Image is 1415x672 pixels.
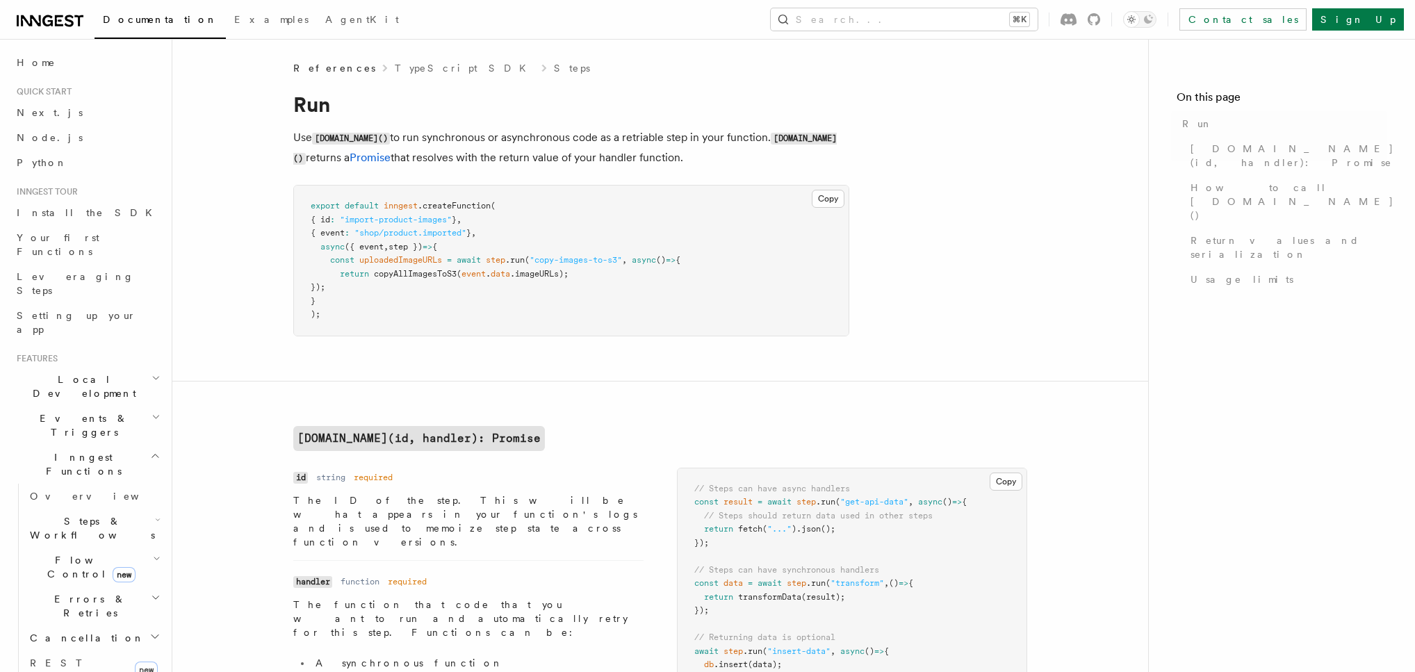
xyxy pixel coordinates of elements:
[821,524,835,534] span: ();
[1191,233,1387,261] span: Return values and serialization
[113,567,136,582] span: new
[330,215,335,224] span: :
[384,242,388,252] span: ,
[17,271,134,296] span: Leveraging Steps
[95,4,226,39] a: Documentation
[1185,228,1387,267] a: Return values and serialization
[491,269,510,279] span: data
[293,133,837,165] code: [DOMAIN_NAME]()
[767,646,831,656] span: "insert-data"
[11,303,163,342] a: Setting up your app
[24,514,155,542] span: Steps & Workflows
[11,150,163,175] a: Python
[622,255,627,265] span: ,
[11,186,78,197] span: Inngest tour
[312,133,390,145] code: [DOMAIN_NAME]()
[694,497,719,507] span: const
[723,646,743,656] span: step
[461,269,486,279] span: event
[374,269,457,279] span: copyAllImagesToS3
[345,242,384,252] span: ({ event
[796,497,816,507] span: step
[17,107,83,118] span: Next.js
[293,426,545,451] a: [DOMAIN_NAME](id, handler): Promise
[840,497,908,507] span: "get-api-data"
[826,578,831,588] span: (
[311,201,340,211] span: export
[704,511,933,521] span: // Steps should return data used in other steps
[17,56,56,69] span: Home
[330,255,354,265] span: const
[320,242,345,252] span: async
[395,61,534,75] a: TypeScript SDK
[486,255,505,265] span: step
[24,587,163,625] button: Errors & Retries
[24,553,153,581] span: Flow Control
[530,255,622,265] span: "copy-images-to-s3"
[831,578,884,588] span: "transform"
[325,14,399,25] span: AgentKit
[11,86,72,97] span: Quick start
[471,228,476,238] span: ,
[816,497,835,507] span: .run
[656,255,666,265] span: ()
[311,228,345,238] span: { event
[17,132,83,143] span: Node.js
[831,646,835,656] span: ,
[694,484,850,493] span: // Steps can have async handlers
[11,411,152,439] span: Events & Triggers
[11,450,150,478] span: Inngest Functions
[1191,272,1293,286] span: Usage limits
[491,201,496,211] span: (
[11,353,58,364] span: Features
[694,632,835,642] span: // Returning data is optional
[24,631,145,645] span: Cancellation
[486,269,491,279] span: .
[990,473,1022,491] button: Copy
[384,201,418,211] span: inngest
[1123,11,1156,28] button: Toggle dark mode
[17,207,161,218] span: Install the SDK
[354,228,466,238] span: "shop/product.imported"
[738,592,801,602] span: transformData
[762,524,767,534] span: (
[632,255,656,265] span: async
[11,367,163,406] button: Local Development
[806,578,826,588] span: .run
[952,497,962,507] span: =>
[738,524,762,534] span: fetch
[704,659,714,669] span: db
[311,296,316,306] span: }
[1185,175,1387,228] a: How to call [DOMAIN_NAME]()
[17,157,67,168] span: Python
[24,509,163,548] button: Steps & Workflows
[423,242,432,252] span: =>
[341,576,379,587] dd: function
[11,406,163,445] button: Events & Triggers
[11,50,163,75] a: Home
[812,190,844,208] button: Copy
[388,576,427,587] dd: required
[874,646,884,656] span: =>
[714,659,748,669] span: .insert
[340,215,452,224] span: "import-product-images"
[962,497,967,507] span: {
[835,497,840,507] span: (
[345,228,350,238] span: :
[388,242,423,252] span: step })
[884,646,889,656] span: {
[743,646,762,656] span: .run
[354,472,393,483] dd: required
[787,578,806,588] span: step
[418,201,491,211] span: .createFunction
[884,578,889,588] span: ,
[767,497,792,507] span: await
[457,215,461,224] span: ,
[554,61,590,75] a: Steps
[1191,142,1394,170] span: [DOMAIN_NAME](id, handler): Promise
[758,578,782,588] span: await
[762,646,767,656] span: (
[694,578,719,588] span: const
[432,242,437,252] span: {
[340,269,369,279] span: return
